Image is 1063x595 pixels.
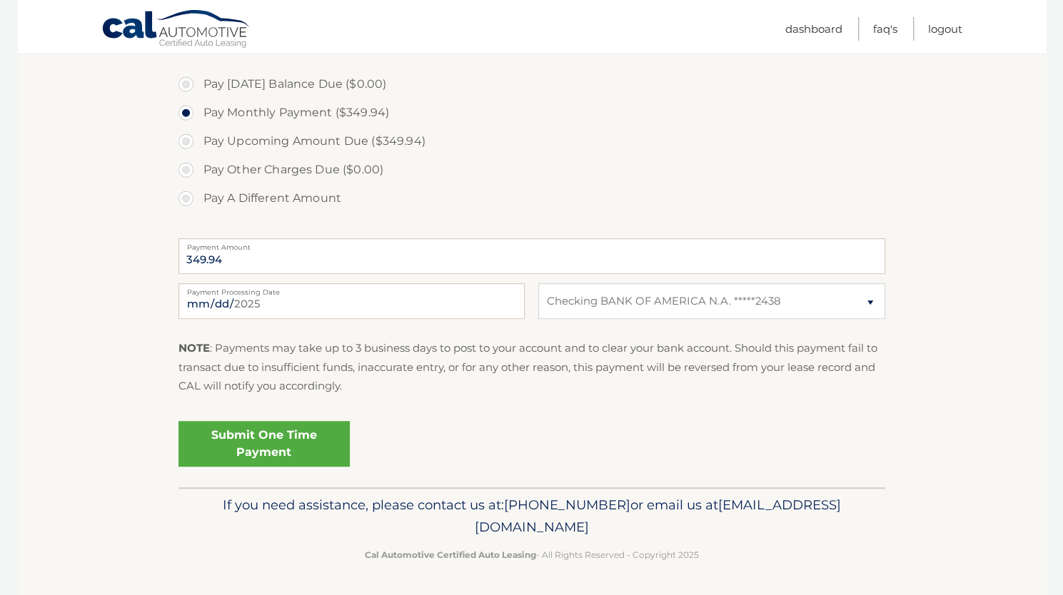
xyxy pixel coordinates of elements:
[178,421,350,467] a: Submit One Time Payment
[178,184,885,213] label: Pay A Different Amount
[928,17,962,41] a: Logout
[178,238,885,274] input: Payment Amount
[178,339,885,395] p: : Payments may take up to 3 business days to post to your account and to clear your bank account....
[178,98,885,127] label: Pay Monthly Payment ($349.94)
[785,17,842,41] a: Dashboard
[178,127,885,156] label: Pay Upcoming Amount Due ($349.94)
[504,497,630,513] span: [PHONE_NUMBER]
[178,283,525,319] input: Payment Date
[178,283,525,295] label: Payment Processing Date
[178,156,885,184] label: Pay Other Charges Due ($0.00)
[101,9,251,51] a: Cal Automotive
[365,549,536,560] strong: Cal Automotive Certified Auto Leasing
[178,70,885,98] label: Pay [DATE] Balance Due ($0.00)
[188,494,876,539] p: If you need assistance, please contact us at: or email us at
[178,238,885,250] label: Payment Amount
[178,341,210,355] strong: NOTE
[873,17,897,41] a: FAQ's
[188,547,876,562] p: - All Rights Reserved - Copyright 2025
